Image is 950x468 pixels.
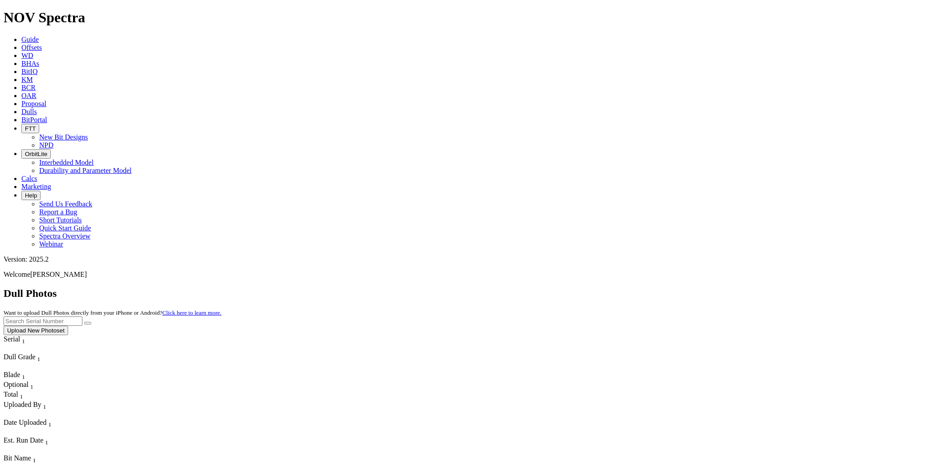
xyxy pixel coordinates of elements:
[4,381,35,390] div: Optional Sort None
[20,394,23,400] sub: 1
[4,335,20,343] span: Serial
[39,216,82,224] a: Short Tutorials
[4,446,66,454] div: Column Menu
[30,383,33,390] sub: 1
[4,436,43,444] span: Est. Run Date
[22,335,25,343] span: Sort None
[4,401,41,408] span: Uploaded By
[22,374,25,380] sub: 1
[4,9,946,26] h1: NOV Spectra
[4,454,31,462] span: Bit Name
[21,76,33,83] a: KM
[22,338,25,345] sub: 1
[21,183,51,190] a: Marketing
[4,353,66,371] div: Sort None
[21,68,37,75] a: BitIQ
[45,439,48,446] sub: 1
[4,309,221,316] small: Want to upload Dull Photos directly from your iPhone or Android?
[4,255,946,263] div: Version: 2025.2
[37,356,41,362] sub: 1
[4,363,66,371] div: Column Menu
[21,52,33,59] a: WD
[4,371,35,381] div: Sort None
[163,309,222,316] a: Click here to learn more.
[4,326,68,335] button: Upload New Photoset
[43,401,46,408] span: Sort None
[39,240,63,248] a: Webinar
[4,390,35,400] div: Sort None
[37,353,41,361] span: Sort None
[48,421,51,428] sub: 1
[4,381,29,388] span: Optional
[21,84,36,91] a: BCR
[21,191,41,200] button: Help
[4,411,106,419] div: Column Menu
[4,353,66,363] div: Dull Grade Sort None
[48,419,51,426] span: Sort None
[4,401,106,411] div: Uploaded By Sort None
[4,371,35,381] div: Blade Sort None
[4,436,66,454] div: Sort None
[4,401,106,419] div: Sort None
[4,390,35,400] div: Total Sort None
[20,390,23,398] span: Sort None
[21,108,37,115] a: Dulls
[4,371,20,378] span: Blade
[4,436,66,446] div: Est. Run Date Sort None
[21,100,46,107] a: Proposal
[33,457,36,464] sub: 1
[39,159,94,166] a: Interbedded Model
[4,345,41,353] div: Column Menu
[4,390,18,398] span: Total
[25,151,47,157] span: OrbitLite
[45,436,48,444] span: Sort None
[21,60,39,67] a: BHAs
[21,44,42,51] a: Offsets
[25,125,36,132] span: FTT
[33,454,36,462] span: Sort None
[4,316,82,326] input: Search Serial Number
[4,454,107,464] div: Bit Name Sort None
[39,208,77,216] a: Report a Bug
[21,92,37,99] a: OAR
[21,124,39,133] button: FTT
[39,224,91,232] a: Quick Start Guide
[21,149,51,159] button: OrbitLite
[4,419,70,436] div: Sort None
[25,192,37,199] span: Help
[4,335,41,353] div: Sort None
[4,419,46,426] span: Date Uploaded
[30,381,33,388] span: Sort None
[4,335,41,345] div: Serial Sort None
[43,403,46,410] sub: 1
[4,353,36,361] span: Dull Grade
[39,141,53,149] a: NPD
[39,232,90,240] a: Spectra Overview
[30,271,87,278] span: [PERSON_NAME]
[21,36,39,43] a: Guide
[39,200,92,208] a: Send Us Feedback
[21,175,37,182] a: Calcs
[4,271,946,279] p: Welcome
[21,116,47,123] a: BitPortal
[39,167,132,174] a: Durability and Parameter Model
[39,133,88,141] a: New Bit Designs
[4,381,35,390] div: Sort None
[4,287,946,300] h2: Dull Photos
[4,428,70,436] div: Column Menu
[22,371,25,378] span: Sort None
[4,419,70,428] div: Date Uploaded Sort None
